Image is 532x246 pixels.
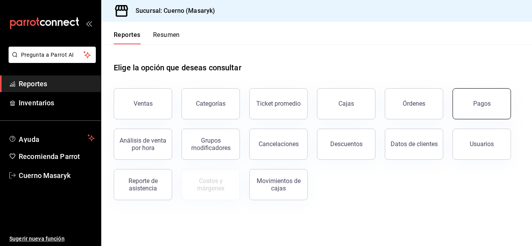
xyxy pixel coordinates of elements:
div: Movimientos de cajas [254,177,303,192]
button: Análisis de venta por hora [114,129,172,160]
button: Movimientos de cajas [249,169,308,200]
button: Órdenes [385,88,443,119]
div: Órdenes [403,100,425,107]
div: Ticket promedio [256,100,301,107]
a: Cajas [317,88,375,119]
button: Descuentos [317,129,375,160]
button: Categorías [181,88,240,119]
span: Inventarios [19,98,95,108]
div: navigation tabs [114,31,180,44]
button: Datos de clientes [385,129,443,160]
span: Pregunta a Parrot AI [21,51,84,59]
h3: Sucursal: Cuerno (Masaryk) [129,6,215,16]
button: Pregunta a Parrot AI [9,47,96,63]
div: Categorías [196,100,225,107]
button: Ticket promedio [249,88,308,119]
span: Ayuda [19,133,85,143]
span: Recomienda Parrot [19,151,95,162]
div: Ventas [134,100,153,107]
div: Cancelaciones [259,140,299,148]
div: Grupos modificadores [187,137,235,152]
span: Reportes [19,79,95,89]
div: Cajas [338,99,354,108]
div: Descuentos [330,140,363,148]
span: Cuerno Masaryk [19,170,95,181]
button: Grupos modificadores [181,129,240,160]
button: Contrata inventarios para ver este reporte [181,169,240,200]
div: Análisis de venta por hora [119,137,167,152]
button: Resumen [153,31,180,44]
a: Pregunta a Parrot AI [5,56,96,65]
button: open_drawer_menu [86,20,92,26]
h1: Elige la opción que deseas consultar [114,62,241,73]
button: Ventas [114,88,172,119]
button: Pagos [453,88,511,119]
button: Reportes [114,31,141,44]
div: Usuarios [470,140,494,148]
div: Costos y márgenes [187,177,235,192]
div: Datos de clientes [391,140,438,148]
div: Reporte de asistencia [119,177,167,192]
span: Sugerir nueva función [9,235,95,243]
button: Cancelaciones [249,129,308,160]
button: Usuarios [453,129,511,160]
div: Pagos [473,100,491,107]
button: Reporte de asistencia [114,169,172,200]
